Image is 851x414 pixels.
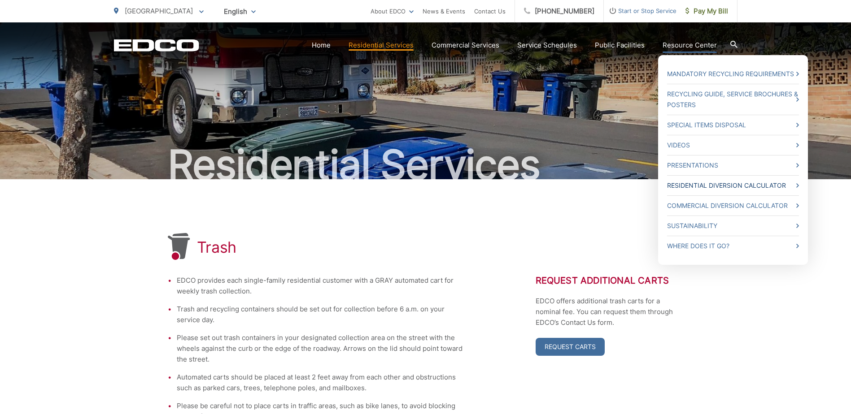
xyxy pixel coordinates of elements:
span: [GEOGRAPHIC_DATA] [125,7,193,15]
a: Special Items Disposal [667,120,799,130]
a: Resource Center [663,40,717,51]
a: Request Carts [536,338,605,356]
span: English [217,4,262,19]
a: Contact Us [474,6,506,17]
h2: Request Additional Carts [536,275,684,286]
a: Videos [667,140,799,151]
a: EDCD logo. Return to the homepage. [114,39,199,52]
a: Sustainability [667,220,799,231]
a: Presentations [667,160,799,171]
a: Commercial Diversion Calculator [667,200,799,211]
a: Home [312,40,331,51]
a: Public Facilities [595,40,645,51]
span: Pay My Bill [685,6,728,17]
li: EDCO provides each single-family residential customer with a GRAY automated cart for weekly trash... [177,275,464,297]
li: Automated carts should be placed at least 2 feet away from each other and obstructions such as pa... [177,372,464,393]
a: Recycling Guide, Service Brochures & Posters [667,89,799,110]
h1: Trash [197,238,237,256]
h2: Residential Services [114,142,738,187]
a: Mandatory Recycling Requirements [667,69,799,79]
a: News & Events [423,6,465,17]
a: Residential Services [349,40,414,51]
li: Trash and recycling containers should be set out for collection before 6 a.m. on your service day. [177,304,464,325]
a: Service Schedules [517,40,577,51]
a: About EDCO [371,6,414,17]
a: Residential Diversion Calculator [667,180,799,191]
a: Commercial Services [432,40,499,51]
li: Please set out trash containers in your designated collection area on the street with the wheels ... [177,332,464,365]
a: Where Does it Go? [667,241,799,251]
p: EDCO offers additional trash carts for a nominal fee. You can request them through EDCO’s Contact... [536,296,684,328]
